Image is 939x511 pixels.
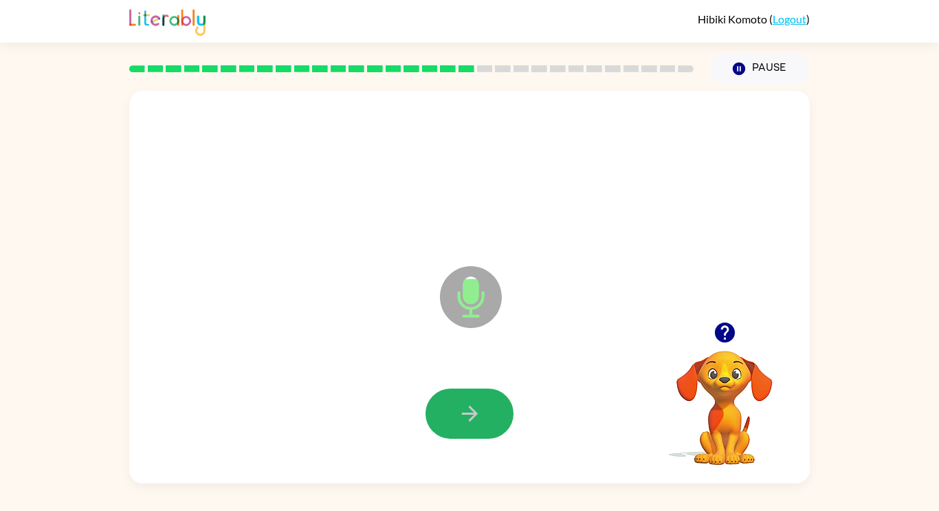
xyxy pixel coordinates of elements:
[710,53,810,85] button: Pause
[773,12,806,25] a: Logout
[129,6,206,36] img: Literably
[698,12,769,25] span: Hibiki Komoto
[656,329,793,467] video: Your browser must support playing .mp4 files to use Literably. Please try using another browser.
[698,12,810,25] div: ( )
